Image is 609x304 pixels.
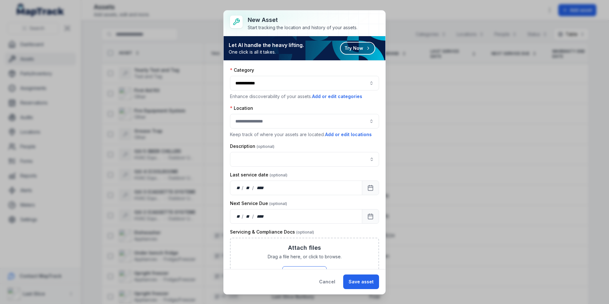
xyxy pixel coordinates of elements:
button: Browse Files [282,266,327,278]
div: month, [244,213,252,220]
button: Add or edit locations [325,131,372,138]
button: Try Now [340,42,375,55]
button: Save asset [343,274,379,289]
input: asset-add:description-label [230,152,379,167]
p: Enhance discoverability of your assets. [230,93,379,100]
span: One click is all it takes. [229,49,304,55]
strong: Let AI handle the heavy lifting. [229,41,304,49]
button: Cancel [314,274,341,289]
div: month, [244,185,252,191]
h3: Attach files [288,243,321,252]
div: Start tracking the location and history of your assets. [248,24,357,31]
div: / [242,185,244,191]
label: Description [230,143,274,149]
label: Location [230,105,253,111]
div: / [242,213,244,220]
div: day, [235,213,242,220]
span: Drag a file here, or click to browse. [268,254,342,260]
h3: New asset [248,16,357,24]
button: Calendar [362,181,379,195]
button: Add or edit categories [312,93,363,100]
div: year, [254,213,266,220]
label: Category [230,67,254,73]
div: / [252,213,254,220]
label: Next Service Due [230,200,287,207]
label: Servicing & Compliance Docs [230,229,314,235]
div: year, [254,185,266,191]
p: Keep track of where your assets are located. [230,131,379,138]
div: / [252,185,254,191]
label: Last service date [230,172,287,178]
div: day, [235,185,242,191]
button: Calendar [362,209,379,224]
